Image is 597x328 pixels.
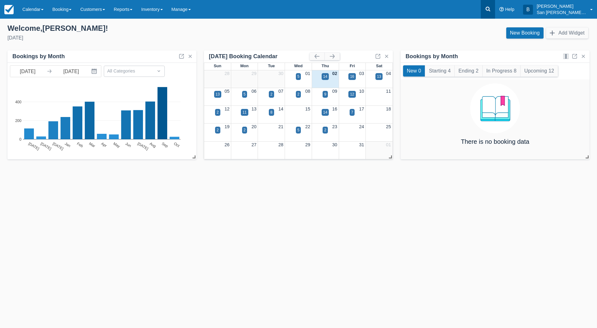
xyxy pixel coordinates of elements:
[217,127,219,133] div: 2
[10,66,45,77] input: Start Date
[12,53,65,60] div: Bookings by Month
[225,142,230,147] a: 26
[350,74,354,79] div: 16
[305,89,310,94] a: 08
[359,142,364,147] a: 31
[425,65,454,77] button: Starting 4
[499,7,504,12] i: Help
[156,68,162,74] span: Dropdown icon
[461,138,529,145] h4: There is no booking data
[324,127,326,133] div: 2
[297,91,300,97] div: 2
[386,142,391,147] a: 01
[386,71,391,76] a: 04
[278,124,283,129] a: 21
[386,106,391,111] a: 18
[7,24,294,33] div: Welcome , [PERSON_NAME] !
[332,71,337,76] a: 02
[305,124,310,129] a: 22
[251,124,256,129] a: 20
[455,65,482,77] button: Ending 2
[54,66,89,77] input: End Date
[332,106,337,111] a: 16
[294,63,302,68] span: Wed
[240,63,249,68] span: Mon
[209,53,310,60] div: [DATE] Booking Calendar
[359,89,364,94] a: 10
[278,142,283,147] a: 28
[305,142,310,147] a: 29
[324,91,326,97] div: 9
[351,110,353,115] div: 7
[537,3,586,9] p: [PERSON_NAME]
[359,106,364,111] a: 17
[4,5,14,14] img: checkfront-main-nav-mini-logo.png
[322,63,329,68] span: Thu
[242,110,246,115] div: 11
[323,74,327,79] div: 14
[386,89,391,94] a: 11
[251,89,256,94] a: 06
[216,91,220,97] div: 13
[251,71,256,76] a: 29
[350,91,354,97] div: 12
[403,65,425,77] button: New 0
[521,65,558,77] button: Upcoming 12
[270,110,273,115] div: 8
[505,7,514,12] span: Help
[297,127,300,133] div: 5
[244,127,246,133] div: 2
[377,74,381,79] div: 13
[214,63,221,68] span: Sun
[406,53,458,60] div: Bookings by Month
[217,110,219,115] div: 2
[278,106,283,111] a: 14
[225,106,230,111] a: 12
[546,27,588,39] button: Add Widget
[305,106,310,111] a: 15
[350,63,355,68] span: Fri
[225,124,230,129] a: 19
[268,63,275,68] span: Tue
[506,27,544,39] a: New Booking
[251,106,256,111] a: 13
[225,71,230,76] a: 28
[332,89,337,94] a: 09
[359,71,364,76] a: 03
[359,124,364,129] a: 24
[332,142,337,147] a: 30
[305,71,310,76] a: 01
[89,66,101,77] button: Interact with the calendar and add the check-in date for your trip.
[244,91,246,97] div: 5
[7,34,294,42] div: [DATE]
[278,89,283,94] a: 07
[278,71,283,76] a: 30
[483,65,520,77] button: In Progress 8
[523,5,533,15] div: B
[332,124,337,129] a: 23
[386,124,391,129] a: 25
[251,142,256,147] a: 27
[376,63,382,68] span: Sat
[470,83,520,133] img: booking.png
[270,91,273,97] div: 2
[323,110,327,115] div: 14
[225,89,230,94] a: 05
[537,9,586,16] p: San [PERSON_NAME] Hut Systems
[297,74,300,79] div: 5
